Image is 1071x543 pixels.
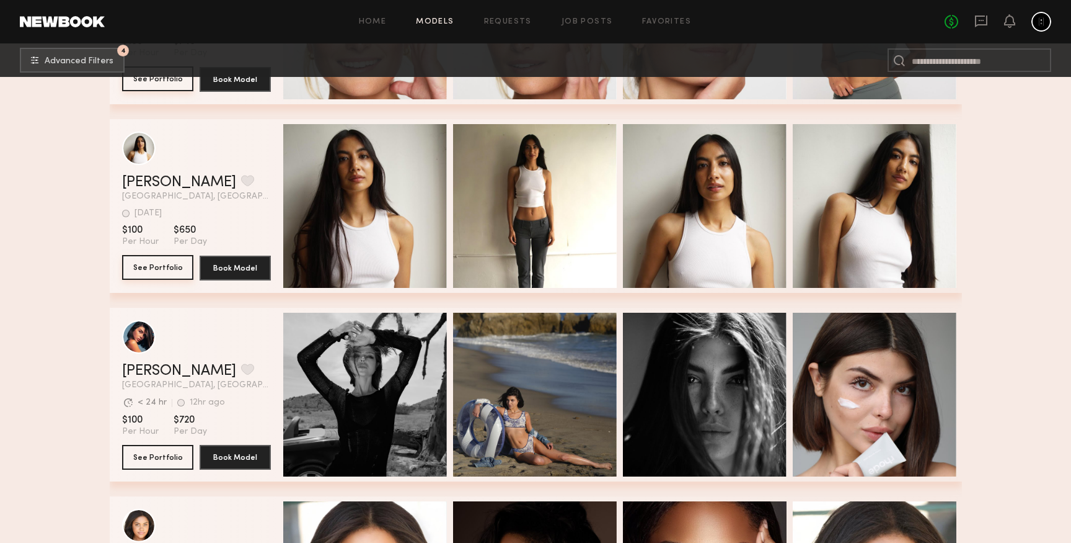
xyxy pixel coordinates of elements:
[174,236,207,248] span: Per Day
[121,48,126,53] span: 4
[122,192,271,201] span: [GEOGRAPHIC_DATA], [GEOGRAPHIC_DATA]
[122,67,193,92] a: See Portfolio
[122,364,236,379] a: [PERSON_NAME]
[122,414,159,426] span: $100
[122,175,236,190] a: [PERSON_NAME]
[484,18,532,26] a: Requests
[122,224,159,236] span: $100
[45,57,113,66] span: Advanced Filters
[200,445,271,470] button: Book Model
[174,414,207,426] span: $720
[190,398,225,407] div: 12hr ago
[642,18,691,26] a: Favorites
[122,381,271,390] span: [GEOGRAPHIC_DATA], [GEOGRAPHIC_DATA]
[200,256,271,280] button: Book Model
[138,398,167,407] div: < 24 hr
[122,236,159,248] span: Per Hour
[174,224,207,236] span: $650
[20,48,125,73] button: 4Advanced Filters
[134,209,162,218] div: [DATE]
[562,18,613,26] a: Job Posts
[122,255,193,280] button: See Portfolio
[122,66,193,91] button: See Portfolio
[122,426,159,438] span: Per Hour
[174,426,207,438] span: Per Day
[122,445,193,470] button: See Portfolio
[359,18,387,26] a: Home
[416,18,454,26] a: Models
[200,67,271,92] button: Book Model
